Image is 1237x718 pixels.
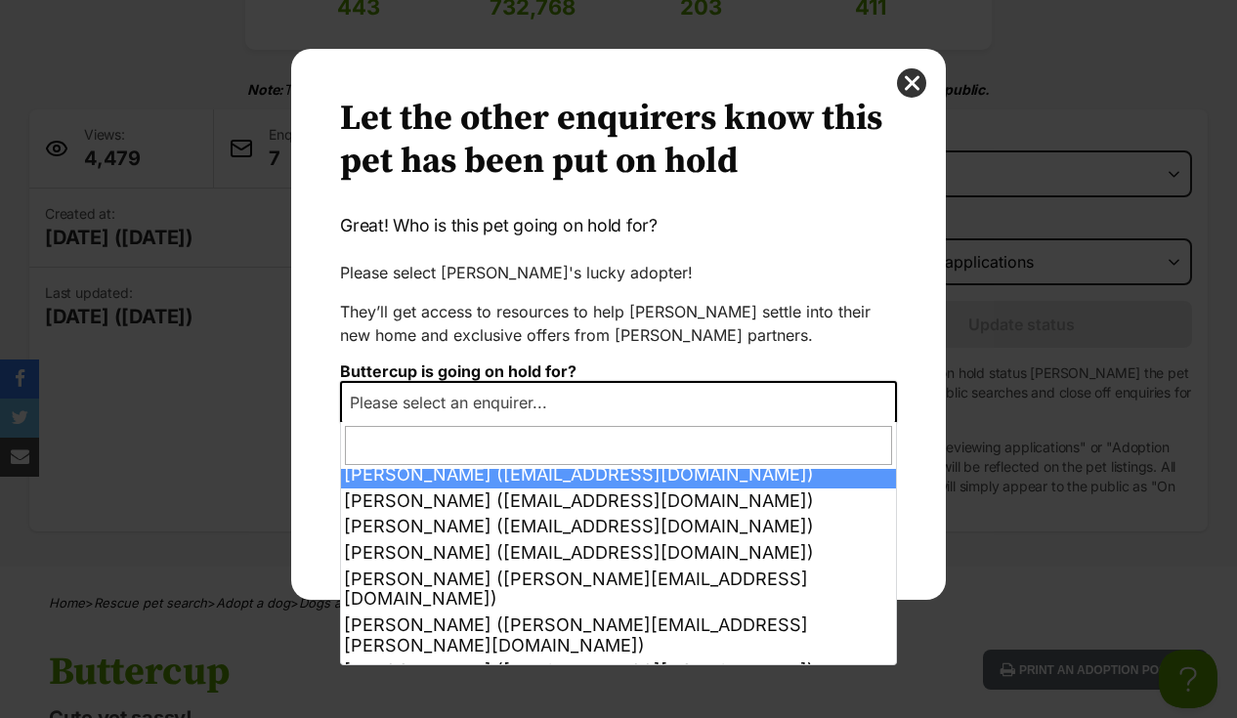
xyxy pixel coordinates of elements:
[341,567,896,612] li: [PERSON_NAME] ([PERSON_NAME][EMAIL_ADDRESS][DOMAIN_NAME])
[341,514,896,540] li: [PERSON_NAME] ([EMAIL_ADDRESS][DOMAIN_NAME])
[340,213,897,238] p: Great! Who is this pet going on hold for?
[341,540,896,567] li: [PERSON_NAME] ([EMAIL_ADDRESS][DOMAIN_NAME])
[340,361,576,381] label: Buttercup is going on hold for?
[340,300,897,347] p: They’ll get access to resources to help [PERSON_NAME] settle into their new home and exclusive of...
[897,68,926,98] button: close
[340,261,897,284] p: Please select [PERSON_NAME]'s lucky adopter!
[341,658,896,685] li: [PERSON_NAME] ([EMAIL_ADDRESS][DOMAIN_NAME])
[340,381,897,424] span: Please select an enquirer...
[340,98,897,184] h2: Let the other enquirers know this pet has been put on hold
[341,462,896,488] li: [PERSON_NAME] ([EMAIL_ADDRESS][DOMAIN_NAME])
[341,488,896,515] li: [PERSON_NAME] ([EMAIL_ADDRESS][DOMAIN_NAME])
[342,389,567,416] span: Please select an enquirer...
[341,612,896,658] li: [PERSON_NAME] ([PERSON_NAME][EMAIL_ADDRESS][PERSON_NAME][DOMAIN_NAME])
